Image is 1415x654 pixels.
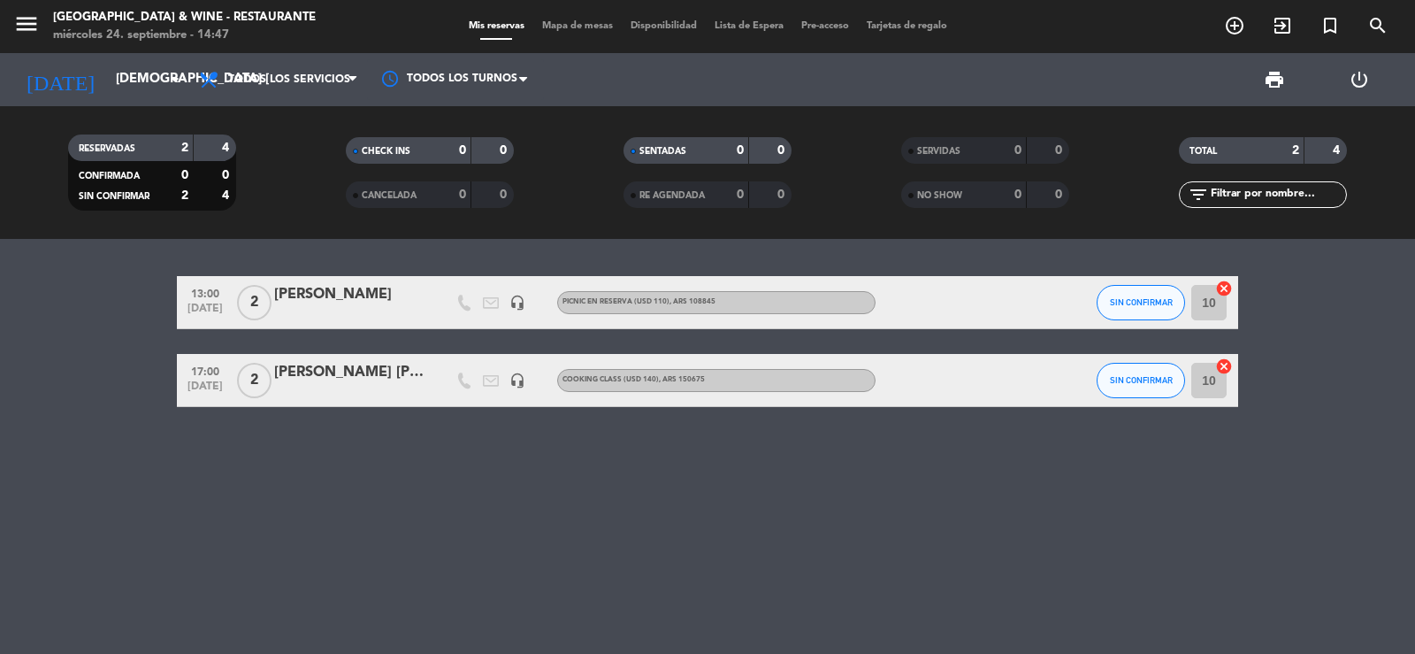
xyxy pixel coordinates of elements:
[639,191,705,200] span: RE AGENDADA
[1189,147,1217,156] span: TOTAL
[858,21,956,31] span: Tarjetas de regalo
[183,282,227,303] span: 13:00
[222,169,233,181] strong: 0
[917,191,962,200] span: NO SHOW
[509,295,525,311] i: headset_mic
[1333,144,1343,157] strong: 4
[362,191,417,200] span: CANCELADA
[181,189,188,202] strong: 2
[1110,297,1173,307] span: SIN CONFIRMAR
[459,189,466,201] strong: 0
[237,285,272,320] span: 2
[183,360,227,381] span: 17:00
[53,9,316,27] div: [GEOGRAPHIC_DATA] & Wine - Restaurante
[1055,144,1066,157] strong: 0
[1367,15,1388,36] i: search
[622,21,706,31] span: Disponibilidad
[1110,375,1173,385] span: SIN CONFIRMAR
[181,142,188,154] strong: 2
[1292,144,1299,157] strong: 2
[460,21,533,31] span: Mis reservas
[737,189,744,201] strong: 0
[533,21,622,31] span: Mapa de mesas
[669,298,715,305] span: , ARS 108845
[1209,185,1346,204] input: Filtrar por nombre...
[459,144,466,157] strong: 0
[777,144,788,157] strong: 0
[183,381,227,401] span: [DATE]
[1055,189,1066,201] strong: 0
[13,11,40,37] i: menu
[639,147,686,156] span: SENTADAS
[53,27,316,44] div: miércoles 24. septiembre - 14:47
[228,73,350,86] span: Todos los servicios
[1014,189,1021,201] strong: 0
[1264,69,1285,90] span: print
[222,189,233,202] strong: 4
[509,373,525,389] i: headset_mic
[237,363,272,398] span: 2
[659,376,705,383] span: , ARS 150675
[183,303,227,323] span: [DATE]
[79,144,135,153] span: RESERVADAS
[1188,184,1209,205] i: filter_list
[1317,53,1402,106] div: LOG OUT
[13,60,107,99] i: [DATE]
[1272,15,1293,36] i: exit_to_app
[13,11,40,43] button: menu
[737,144,744,157] strong: 0
[1097,285,1185,320] button: SIN CONFIRMAR
[1349,69,1370,90] i: power_settings_new
[777,189,788,201] strong: 0
[164,69,186,90] i: arrow_drop_down
[1215,280,1233,297] i: cancel
[500,144,510,157] strong: 0
[917,147,960,156] span: SERVIDAS
[1215,358,1233,375] i: cancel
[1319,15,1341,36] i: turned_in_not
[274,283,424,306] div: [PERSON_NAME]
[79,192,149,201] span: SIN CONFIRMAR
[706,21,792,31] span: Lista de Espera
[274,361,424,384] div: [PERSON_NAME] [PERSON_NAME]
[500,189,510,201] strong: 0
[79,172,140,181] span: CONFIRMADA
[222,142,233,154] strong: 4
[562,298,715,305] span: PICNIC EN RESERVA (USD 110)
[181,169,188,181] strong: 0
[362,147,410,156] span: CHECK INS
[1014,144,1021,157] strong: 0
[562,376,705,383] span: COOKING CLASS (USD 140)
[1097,363,1185,398] button: SIN CONFIRMAR
[792,21,858,31] span: Pre-acceso
[1224,15,1245,36] i: add_circle_outline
